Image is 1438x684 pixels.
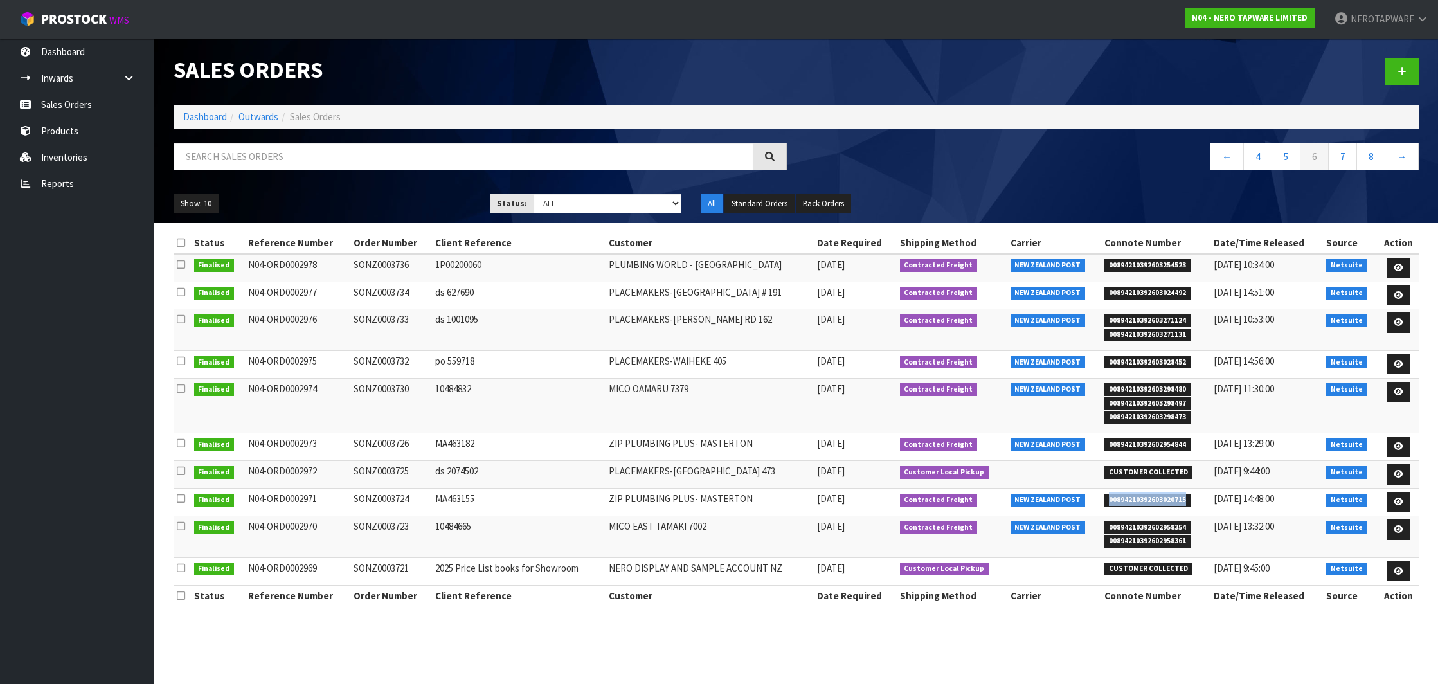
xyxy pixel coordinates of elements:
td: N04-ORD0002969 [245,557,351,585]
td: ds 1001095 [432,309,606,350]
th: Carrier [1007,585,1102,606]
th: Order Number [350,233,431,253]
td: po 559718 [432,350,606,378]
span: [DATE] [817,313,845,325]
span: NEROTAPWARE [1351,13,1414,25]
span: 00894210392603271124 [1104,314,1191,327]
th: Action [1378,585,1419,606]
td: N04-ORD0002974 [245,378,351,433]
a: 6 [1300,143,1329,170]
span: Contracted Freight [900,356,978,369]
span: 00894210392603020715 [1104,494,1191,507]
th: Carrier [1007,233,1102,253]
span: Customer Local Pickup [900,562,989,575]
th: Order Number [350,585,431,606]
td: MICO EAST TAMAKI 7002 [606,516,814,557]
th: Reference Number [245,233,351,253]
span: 00894210392603298497 [1104,397,1191,410]
span: Finalised [194,259,235,272]
th: Customer [606,585,814,606]
span: Finalised [194,562,235,575]
span: 00894210392603271131 [1104,328,1191,341]
th: Date/Time Released [1210,233,1323,253]
th: Connote Number [1101,585,1210,606]
span: NEW ZEALAND POST [1011,494,1086,507]
th: Customer [606,233,814,253]
span: CUSTOMER COLLECTED [1104,466,1192,479]
th: Source [1323,585,1378,606]
td: ds 627690 [432,282,606,309]
span: NEW ZEALAND POST [1011,314,1086,327]
span: NEW ZEALAND POST [1011,521,1086,534]
span: Netsuite [1326,383,1367,396]
span: Contracted Freight [900,259,978,272]
a: Outwards [238,111,278,123]
a: 7 [1328,143,1357,170]
span: [DATE] 10:53:00 [1214,313,1274,325]
span: 00894210392603254523 [1104,259,1191,272]
span: 00894210392603024492 [1104,287,1191,300]
span: [DATE] 14:51:00 [1214,286,1274,298]
span: Netsuite [1326,259,1367,272]
a: 5 [1272,143,1300,170]
span: 00894210392603298480 [1104,383,1191,396]
span: [DATE] [817,286,845,298]
td: SONZ0003736 [350,254,431,282]
td: SONZ0003724 [350,489,431,516]
button: Back Orders [796,194,851,214]
a: ← [1210,143,1244,170]
th: Status [191,585,245,606]
span: Finalised [194,314,235,327]
td: SONZ0003723 [350,516,431,557]
td: N04-ORD0002971 [245,489,351,516]
td: ZIP PLUMBING PLUS- MASTERTON [606,433,814,461]
th: Reference Number [245,585,351,606]
span: Netsuite [1326,314,1367,327]
th: Date Required [814,585,897,606]
span: Netsuite [1326,562,1367,575]
span: Contracted Freight [900,383,978,396]
span: [DATE] 9:44:00 [1214,465,1270,477]
span: Finalised [194,287,235,300]
span: [DATE] 11:30:00 [1214,382,1274,395]
td: NERO DISPLAY AND SAMPLE ACCOUNT NZ [606,557,814,585]
span: [DATE] 10:34:00 [1214,258,1274,271]
th: Shipping Method [897,233,1007,253]
th: Shipping Method [897,585,1007,606]
a: 4 [1243,143,1272,170]
span: [DATE] 13:32:00 [1214,520,1274,532]
a: 8 [1356,143,1385,170]
button: Show: 10 [174,194,219,214]
button: All [701,194,723,214]
td: 10484665 [432,516,606,557]
a: → [1385,143,1419,170]
td: PLACEMAKERS-WAIHEKE 405 [606,350,814,378]
span: [DATE] [817,520,845,532]
span: 00894210392603298473 [1104,411,1191,424]
span: Netsuite [1326,494,1367,507]
th: Source [1323,233,1378,253]
span: [DATE] [817,465,845,477]
td: SONZ0003730 [350,378,431,433]
span: 00894210392602954844 [1104,438,1191,451]
span: Netsuite [1326,287,1367,300]
span: NEW ZEALAND POST [1011,259,1086,272]
span: CUSTOMER COLLECTED [1104,562,1192,575]
nav: Page navigation [806,143,1419,174]
th: Client Reference [432,585,606,606]
th: Date/Time Released [1210,585,1323,606]
span: Sales Orders [290,111,341,123]
td: SONZ0003732 [350,350,431,378]
td: MICO OAMARU 7379 [606,378,814,433]
span: [DATE] [817,258,845,271]
td: N04-ORD0002978 [245,254,351,282]
span: [DATE] 13:29:00 [1214,437,1274,449]
td: PLACEMAKERS-[GEOGRAPHIC_DATA] 473 [606,461,814,489]
img: cube-alt.png [19,11,35,27]
td: SONZ0003725 [350,461,431,489]
td: 2025 Price List books for Showroom [432,557,606,585]
span: [DATE] 14:48:00 [1214,492,1274,505]
td: 1P00200060 [432,254,606,282]
span: Finalised [194,466,235,479]
span: Finalised [194,521,235,534]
